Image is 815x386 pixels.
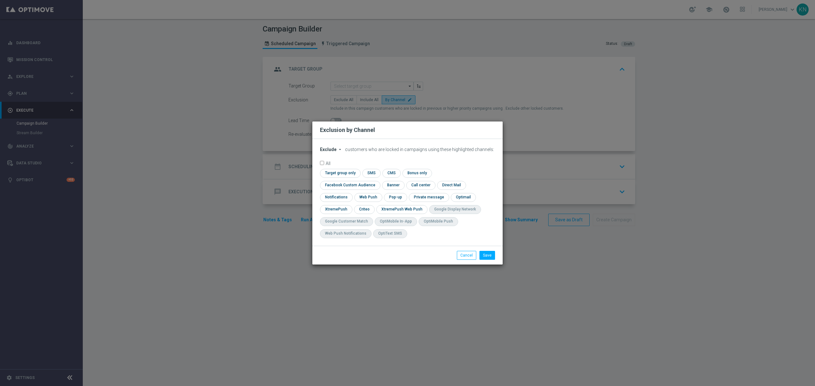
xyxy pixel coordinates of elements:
[380,219,412,224] div: OptiMobile In-App
[320,147,495,152] div: customers who are locked in campaigns using these highlighted channels:
[378,231,402,236] div: OptiText SMS
[325,231,366,236] div: Web Push Notifications
[320,147,344,152] button: Exclude arrow_drop_down
[325,219,368,224] div: Google Customer Match
[479,251,495,260] button: Save
[326,161,330,165] label: All
[320,126,375,134] h2: Exclusion by Channel
[434,207,476,212] div: Google Display Network
[320,147,337,152] span: Exclude
[424,219,453,224] div: OptiMobile Push
[337,147,343,152] i: arrow_drop_down
[457,251,476,260] button: Cancel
